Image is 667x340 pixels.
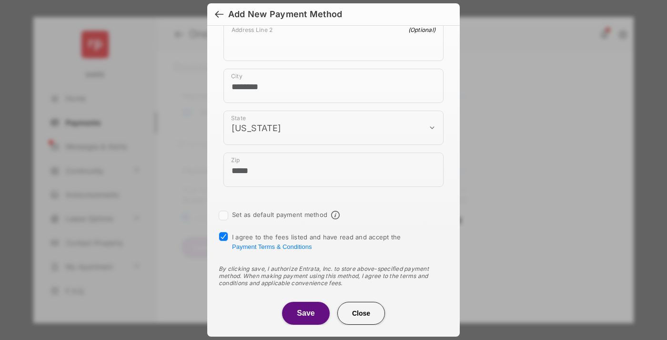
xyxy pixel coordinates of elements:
div: Add New Payment Method [228,9,342,20]
button: I agree to the fees listed and have read and accept the [232,243,312,250]
div: payment_method_screening[postal_addresses][addressLine2] [223,22,444,61]
span: I agree to the fees listed and have read and accept the [232,233,401,250]
label: Set as default payment method [232,211,327,218]
div: payment_method_screening[postal_addresses][locality] [223,69,444,103]
button: Save [282,302,330,325]
span: Default payment method info [331,211,340,219]
div: By clicking save, I authorize Entrata, Inc. to store above-specified payment method. When making ... [219,265,448,287]
div: payment_method_screening[postal_addresses][administrativeArea] [223,111,444,145]
div: payment_method_screening[postal_addresses][postalCode] [223,153,444,187]
button: Close [337,302,385,325]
